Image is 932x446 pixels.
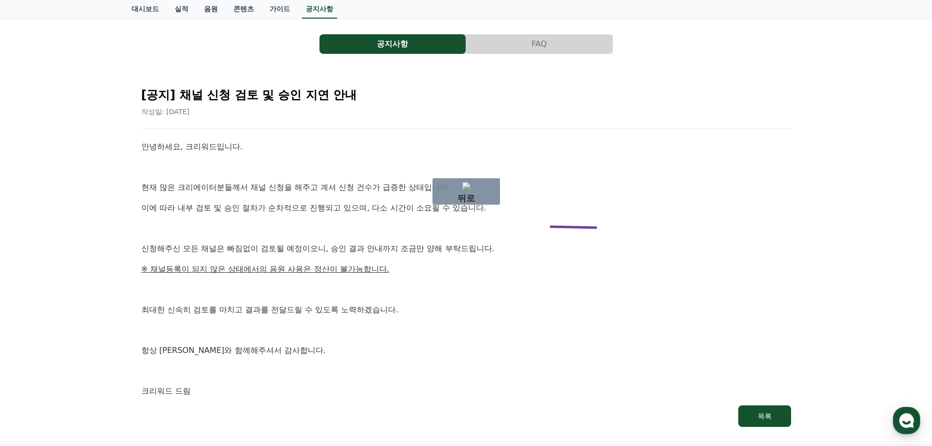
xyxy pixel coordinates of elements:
[151,325,163,333] span: 설정
[90,326,101,333] span: 대화
[31,325,37,333] span: 홈
[126,310,188,335] a: 설정
[65,310,126,335] a: 대화
[3,310,65,335] a: 홈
